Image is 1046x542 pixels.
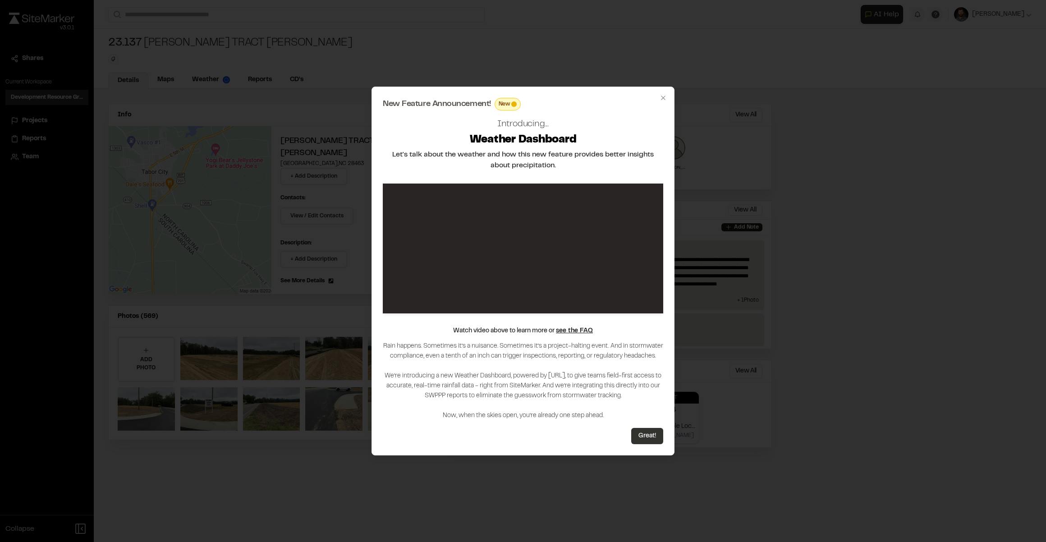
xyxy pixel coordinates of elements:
[631,428,663,444] button: Great!
[383,341,663,421] p: Rain happens. Sometimes it’s a nuisance. Sometimes it’s a project-halting event. And in stormwate...
[453,326,593,336] p: Watch video above to learn more or
[499,100,510,108] span: New
[470,133,577,147] h2: Weather Dashboard
[383,100,491,108] span: New Feature Announcement!
[383,149,663,171] h2: Let's talk about the weather and how this new feature provides better insights about precipitation.
[511,101,517,107] span: This feature is brand new! Enjoy!
[497,118,549,131] h2: Introducing...
[495,98,521,110] div: This feature is brand new! Enjoy!
[556,328,593,334] a: see the FAQ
